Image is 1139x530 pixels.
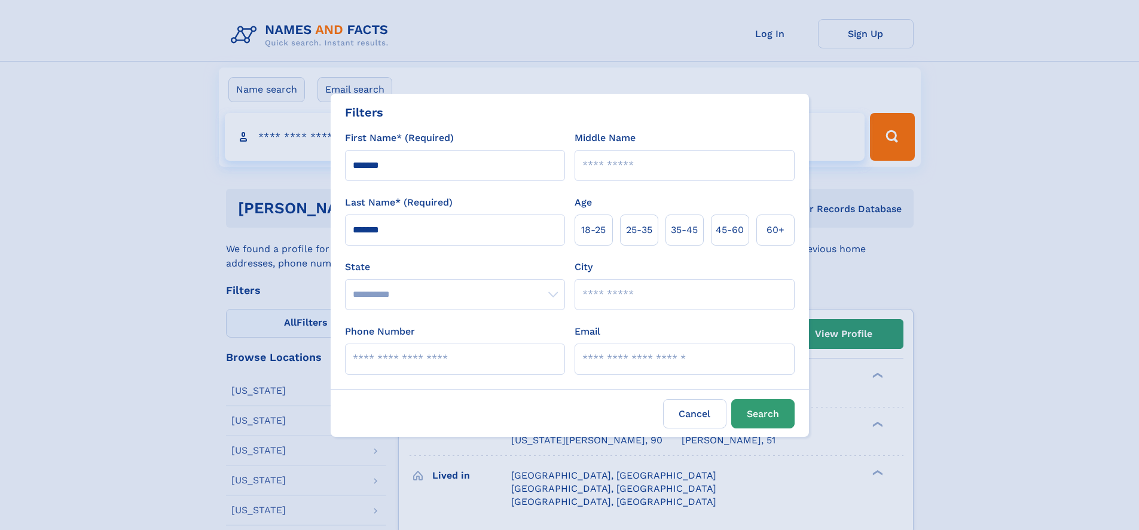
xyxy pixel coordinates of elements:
span: 18‑25 [581,223,606,237]
label: Cancel [663,399,726,428]
label: Middle Name [575,131,636,145]
span: 35‑45 [671,223,698,237]
label: Email [575,324,600,339]
label: Last Name* (Required) [345,195,453,210]
label: First Name* (Required) [345,131,454,145]
label: Phone Number [345,324,415,339]
span: 60+ [767,223,784,237]
label: City [575,260,593,274]
span: 25‑35 [626,223,652,237]
label: Age [575,195,592,210]
button: Search [731,399,795,428]
label: State [345,260,565,274]
div: Filters [345,103,383,121]
span: 45‑60 [716,223,744,237]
